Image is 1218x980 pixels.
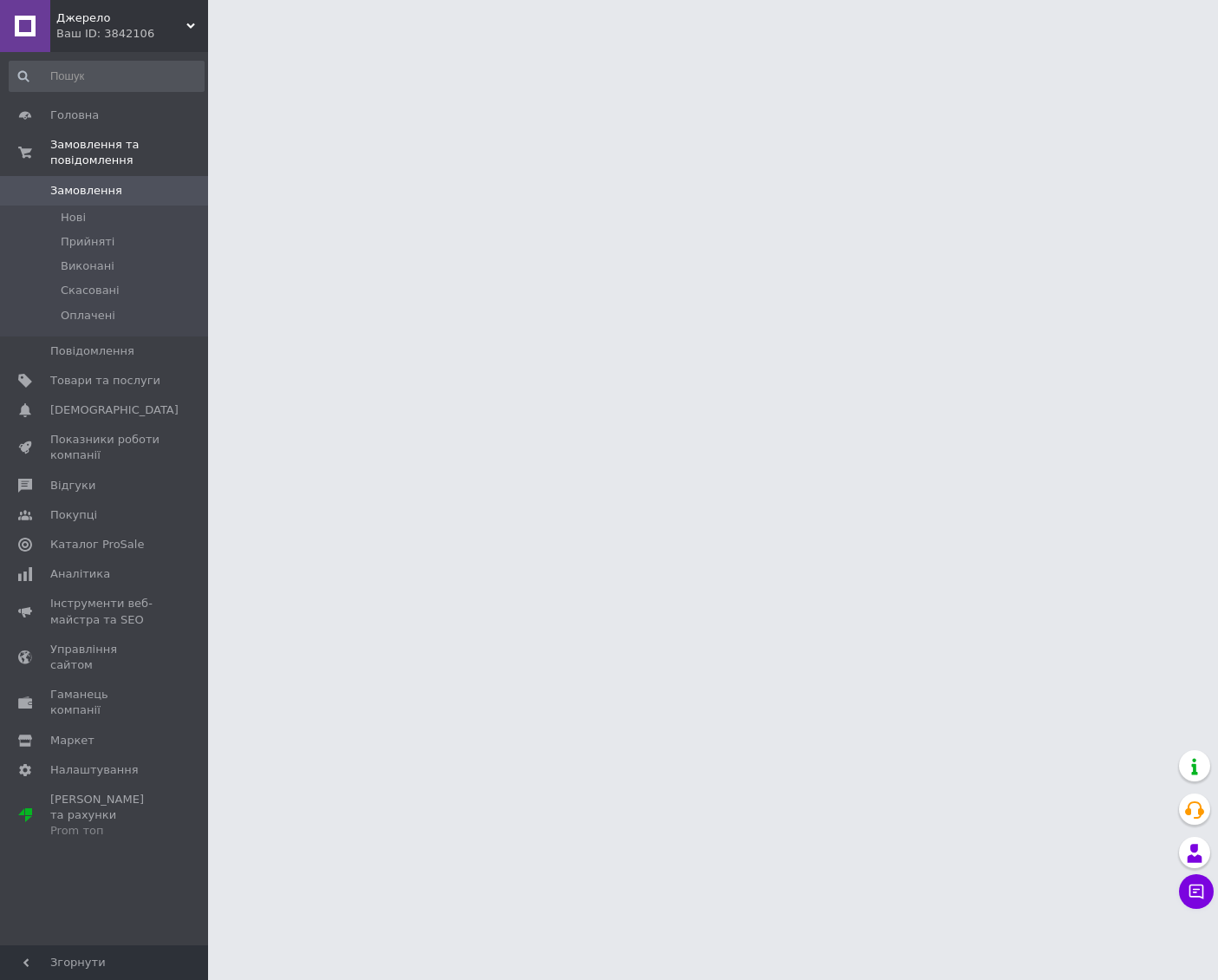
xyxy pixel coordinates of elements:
span: Покупці [50,507,97,523]
input: Пошук [9,61,205,92]
span: Налаштування [50,762,139,778]
span: Каталог ProSale [50,537,144,552]
span: Гаманець компанії [50,687,160,718]
span: Управління сайтом [50,642,160,673]
span: [PERSON_NAME] та рахунки [50,792,160,840]
span: Скасовані [61,283,120,298]
div: Ваш ID: 3842106 [56,26,208,42]
span: Прийняті [61,234,114,250]
span: Замовлення та повідомлення [50,137,208,168]
span: [DEMOGRAPHIC_DATA] [50,402,179,418]
span: Нові [61,210,86,225]
span: Замовлення [50,183,122,199]
span: Товари та послуги [50,373,160,389]
span: Інструменти веб-майстра та SEO [50,596,160,627]
span: Повідомлення [50,343,134,359]
span: Аналітика [50,566,110,582]
span: Виконані [61,258,114,274]
span: Відгуки [50,478,95,493]
span: Показники роботи компанії [50,432,160,463]
span: Головна [50,108,99,123]
span: Джерело [56,10,186,26]
span: Оплачені [61,308,115,323]
span: Маркет [50,733,94,748]
div: Prom топ [50,823,160,839]
button: Чат з покупцем [1179,874,1214,909]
